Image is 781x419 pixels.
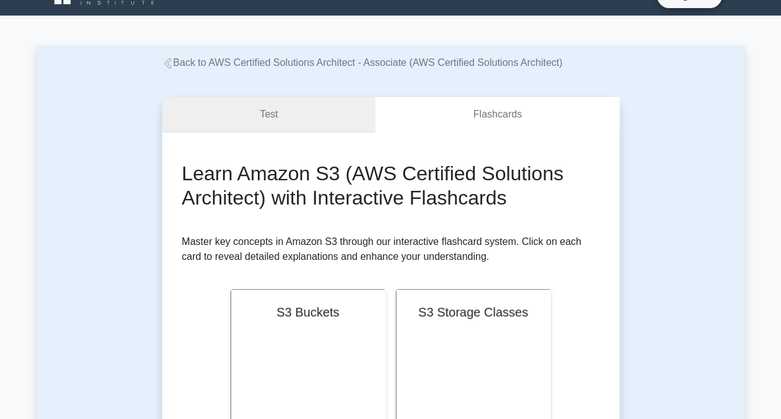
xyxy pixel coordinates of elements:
[246,305,370,320] h2: S3 Buckets
[411,305,536,320] h2: S3 Storage Classes
[162,97,376,132] a: Test
[162,57,563,68] a: Back to AWS Certified Solutions Architect - Associate (AWS Certified Solutions Architect)
[182,162,600,209] h2: Learn Amazon S3 (AWS Certified Solutions Architect) with Interactive Flashcards
[375,97,619,132] a: Flashcards
[182,234,600,264] p: Master key concepts in Amazon S3 through our interactive flashcard system. Click on each card to ...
